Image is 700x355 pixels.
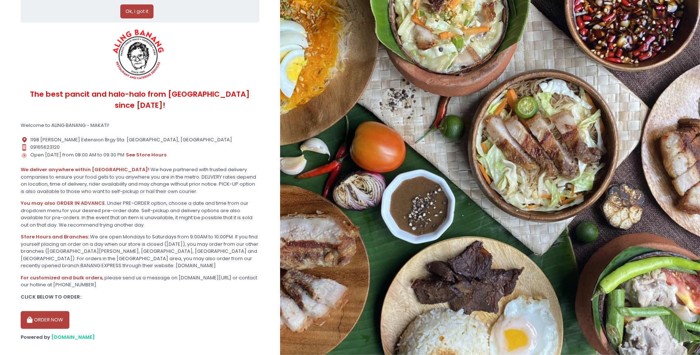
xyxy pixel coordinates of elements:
[21,166,259,195] div: We have partnered with trusted delivery companies to ensure your food gets to you anywhere you ar...
[21,122,259,129] div: Welcome to ALING BANANG - MAKATI!
[21,233,89,240] b: Store Hours and Branches:
[108,27,170,83] img: ALING BANANG
[21,136,259,144] div: 1198 [PERSON_NAME] Extension Brgy Sta. [GEOGRAPHIC_DATA], [GEOGRAPHIC_DATA]
[21,274,103,281] b: For customized and bulk orders,
[21,166,149,173] b: We deliver anywhere within [GEOGRAPHIC_DATA]!
[21,151,259,159] div: Open [DATE] from 08:00 AM to 09:30 PM
[21,200,259,228] div: Under PRE-ORDER option, choose a date and time from our dropdown menu for your desired pre-order ...
[21,293,259,301] div: CLICK BELOW TO ORDER:
[21,334,259,341] div: Powered by
[21,83,259,117] div: The best pancit and halo-halo from [GEOGRAPHIC_DATA] since [DATE]!
[21,200,106,207] b: You may also ORDER IN ADVANCE.
[21,274,259,289] div: please send us a message on [DOMAIN_NAME][URL] or contact our hotline at [PHONE_NUMBER].
[21,144,259,151] div: 09165623120
[21,233,259,269] div: We are open Mondays to Saturdays from 9:00AM to 10:00PM. If you find yourself placing an order on...
[120,4,154,18] button: Ok, I got it
[125,151,167,159] button: see store hours
[51,334,95,341] a: [DOMAIN_NAME]
[21,311,69,329] button: ORDER NOW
